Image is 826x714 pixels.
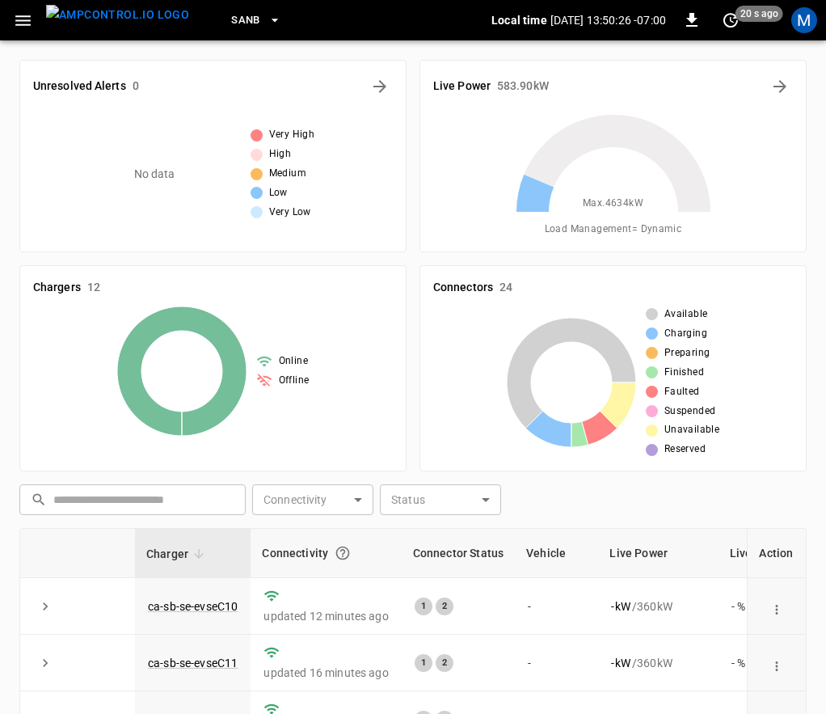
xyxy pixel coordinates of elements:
span: Offline [279,373,310,389]
div: action cell options [765,655,788,671]
span: Very Low [269,205,311,221]
p: - kW [611,655,630,671]
div: 1 [415,654,432,672]
span: Reserved [664,441,706,458]
h6: 12 [87,279,100,297]
span: Charger [146,544,209,564]
span: SanB [231,11,260,30]
h6: 24 [499,279,512,297]
span: Suspended [664,403,716,420]
h6: Chargers [33,279,81,297]
td: - [515,578,598,635]
span: Max. 4634 kW [583,196,643,212]
th: Live Power [598,529,718,578]
th: Live SoC [719,529,786,578]
th: Connector Status [402,529,515,578]
span: Low [269,185,288,201]
div: Connectivity [262,539,390,568]
span: Unavailable [664,422,719,438]
div: / 360 kW [611,598,705,615]
span: Load Management = Dynamic [545,222,682,238]
p: - kW [611,598,630,615]
th: Action [747,529,806,578]
span: Available [664,306,708,323]
p: updated 16 minutes ago [263,665,388,681]
p: [DATE] 13:50:26 -07:00 [550,12,666,28]
a: ca-sb-se-evseC11 [148,657,238,670]
a: ca-sb-se-evseC10 [148,600,238,613]
button: All Alerts [367,74,393,99]
h6: 583.90 kW [497,78,549,95]
div: 2 [436,654,453,672]
h6: Unresolved Alerts [33,78,126,95]
button: SanB [225,5,288,36]
div: 2 [436,598,453,615]
p: updated 12 minutes ago [263,608,388,624]
button: set refresh interval [718,7,744,33]
div: action cell options [765,598,788,615]
span: High [269,146,292,163]
h6: Live Power [433,78,491,95]
h6: Connectors [433,279,493,297]
div: profile-icon [791,7,817,33]
p: No data [134,166,175,183]
div: / 360 kW [611,655,705,671]
th: Vehicle [515,529,598,578]
span: Online [279,353,308,370]
span: Faulted [664,384,700,400]
span: Medium [269,166,306,182]
h6: 0 [133,78,139,95]
button: expand row [33,651,57,675]
span: Finished [664,365,704,381]
td: - [515,635,598,691]
td: - % [719,635,786,691]
span: Very High [269,127,315,143]
img: ampcontrol.io logo [46,5,189,25]
td: - % [719,578,786,635]
span: Charging [664,326,707,342]
div: 1 [415,598,432,615]
span: 20 s ago [735,6,783,22]
button: expand row [33,594,57,619]
span: Preparing [664,345,710,361]
button: Energy Overview [767,74,793,99]
button: Connection between the charger and our software. [328,539,357,568]
p: Local time [491,12,547,28]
